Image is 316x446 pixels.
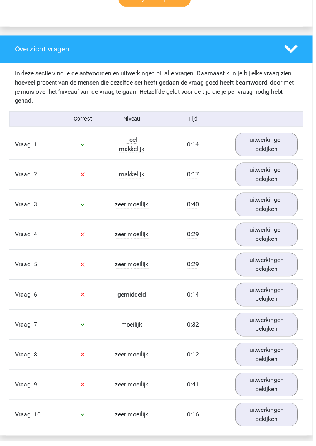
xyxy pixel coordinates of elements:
[15,293,34,303] span: Vraag
[15,45,276,54] h4: Overzicht vragen
[116,355,150,363] span: zeer moeilijk
[238,165,301,189] a: uitwerkingen bekijken
[238,286,301,310] a: uitwerkingen bekijken
[59,116,109,125] div: Correct
[15,233,34,242] span: Vraag
[238,408,301,431] a: uitwerkingen bekijken
[158,116,232,125] div: Tijd
[238,347,301,371] a: uitwerkingen bekijken
[238,256,301,280] a: uitwerkingen bekijken
[189,355,201,363] span: 0:12
[109,116,158,125] div: Niveau
[116,234,150,241] span: zeer moeilijk
[15,324,34,333] span: Vraag
[238,134,301,158] a: uitwerkingen bekijken
[116,416,150,423] span: zeer moeilijk
[15,354,34,363] span: Vraag
[189,294,201,302] span: 0:14
[238,317,301,340] a: uitwerkingen bekijken
[34,385,38,393] span: 9
[15,202,34,212] span: Vraag
[9,70,307,107] div: In deze sectie vind je de antwoorden en uitwerkingen bij alle vragen. Daarnaast kun je bij elke v...
[34,416,41,423] span: 10
[116,203,150,211] span: zeer moeilijk
[189,264,201,272] span: 0:29
[120,173,146,181] span: makkelijk
[34,294,38,302] span: 6
[189,234,201,241] span: 0:29
[15,142,34,151] span: Vraag
[15,385,34,394] span: Vraag
[34,355,38,362] span: 8
[189,325,201,332] span: 0:32
[189,173,201,181] span: 0:17
[34,173,38,180] span: 2
[34,143,38,150] span: 1
[116,264,150,272] span: zeer moeilijk
[34,264,38,271] span: 5
[238,225,301,249] a: uitwerkingen bekijken
[189,203,201,211] span: 0:40
[116,385,150,393] span: zeer moeilijk
[15,172,34,181] span: Vraag
[238,195,301,219] a: uitwerkingen bekijken
[122,325,144,332] span: moeilijk
[15,415,34,424] span: Vraag
[238,377,301,401] a: uitwerkingen bekijken
[34,203,38,211] span: 3
[15,263,34,272] span: Vraag
[34,325,38,332] span: 7
[120,138,146,155] span: heel makkelijk
[34,234,38,241] span: 4
[189,143,201,150] span: 0:14
[119,294,147,302] span: gemiddeld
[189,416,201,423] span: 0:16
[189,385,201,393] span: 0:41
